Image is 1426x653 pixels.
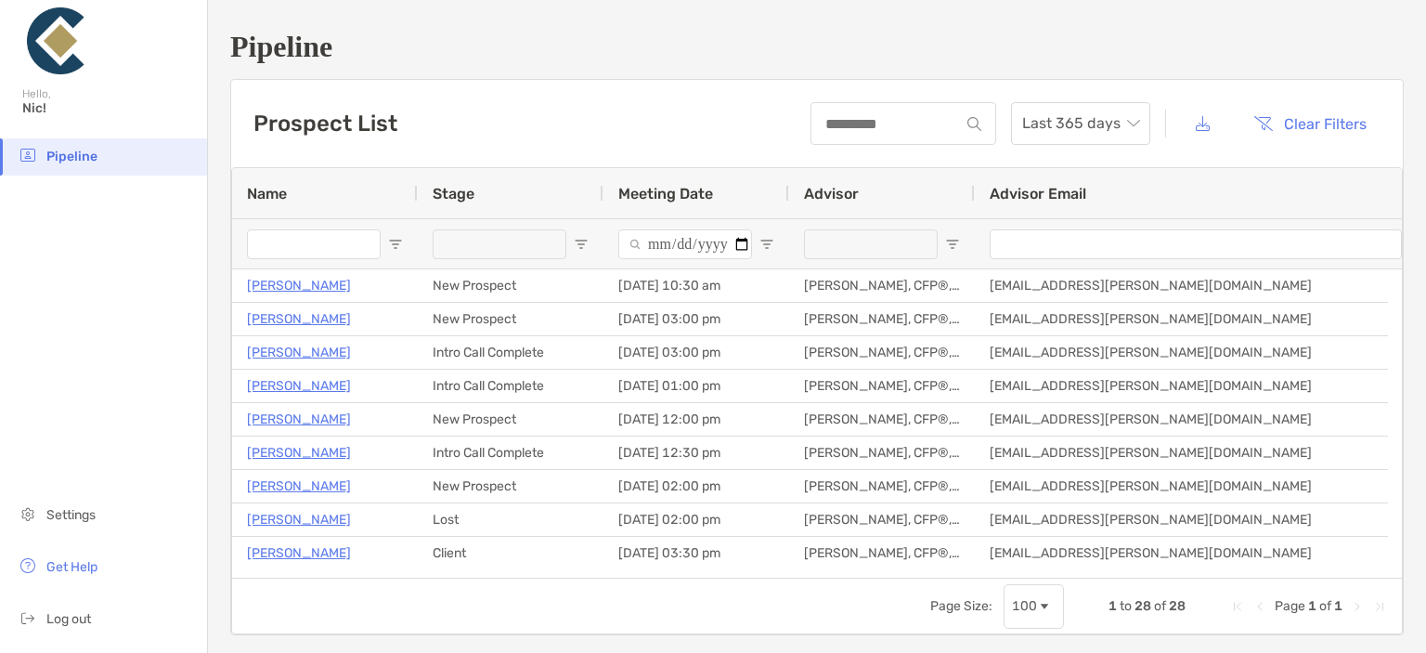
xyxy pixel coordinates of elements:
[603,503,789,536] div: [DATE] 02:00 pm
[46,611,91,627] span: Log out
[789,537,975,569] div: [PERSON_NAME], CFP®, CFA
[253,111,397,137] h3: Prospect List
[603,303,789,335] div: [DATE] 03:00 pm
[789,403,975,436] div: [PERSON_NAME], CFP®, CFA
[967,117,981,131] img: input icon
[247,441,351,464] a: [PERSON_NAME]
[789,336,975,369] div: [PERSON_NAME], CFP®, CFA
[418,537,603,569] div: Client
[1169,598,1186,614] span: 28
[418,470,603,503] div: New Prospect
[804,185,859,202] span: Advisor
[1012,598,1037,614] div: 100
[1252,599,1267,614] div: Previous Page
[247,274,351,297] a: [PERSON_NAME]
[17,607,39,629] img: logout icon
[433,185,474,202] span: Stage
[418,437,603,469] div: Intro Call Complete
[603,437,789,469] div: [DATE] 12:30 pm
[789,269,975,302] div: [PERSON_NAME], CFP®, CFA
[418,370,603,402] div: Intro Call Complete
[1239,103,1381,144] button: Clear Filters
[1134,598,1151,614] span: 28
[603,470,789,503] div: [DATE] 02:00 pm
[418,403,603,436] div: New Prospect
[990,185,1086,202] span: Advisor Email
[247,307,351,331] a: [PERSON_NAME]
[789,303,975,335] div: [PERSON_NAME], CFP®, CFA
[1154,598,1166,614] span: of
[789,370,975,402] div: [PERSON_NAME], CFP®, CFA
[418,269,603,302] div: New Prospect
[603,537,789,569] div: [DATE] 03:30 pm
[1372,599,1387,614] div: Last Page
[1275,598,1305,614] span: Page
[1319,598,1331,614] span: of
[247,408,351,431] a: [PERSON_NAME]
[46,507,96,523] span: Settings
[230,30,1404,64] h1: Pipeline
[990,229,1402,259] input: Advisor Email Filter Input
[247,229,381,259] input: Name Filter Input
[46,559,97,575] span: Get Help
[247,341,351,364] a: [PERSON_NAME]
[247,542,351,565] a: [PERSON_NAME]
[945,237,960,252] button: Open Filter Menu
[46,149,97,164] span: Pipeline
[247,185,287,202] span: Name
[618,229,752,259] input: Meeting Date Filter Input
[1120,598,1132,614] span: to
[1350,599,1365,614] div: Next Page
[1230,599,1245,614] div: First Page
[418,503,603,536] div: Lost
[603,403,789,436] div: [DATE] 12:00 pm
[247,508,351,531] a: [PERSON_NAME]
[759,237,774,252] button: Open Filter Menu
[1108,598,1117,614] span: 1
[17,144,39,166] img: pipeline icon
[789,437,975,469] div: [PERSON_NAME], CFP®, CFA
[247,374,351,398] a: [PERSON_NAME]
[1022,103,1139,144] span: Last 365 days
[603,269,789,302] div: [DATE] 10:30 am
[22,100,196,116] span: Nic!
[618,185,713,202] span: Meeting Date
[574,237,589,252] button: Open Filter Menu
[603,336,789,369] div: [DATE] 03:00 pm
[1334,598,1342,614] span: 1
[17,503,39,525] img: settings icon
[22,7,89,74] img: Zoe Logo
[789,470,975,503] div: [PERSON_NAME], CFP®, CFA
[17,555,39,577] img: get-help icon
[1308,598,1316,614] span: 1
[418,336,603,369] div: Intro Call Complete
[247,475,351,498] a: [PERSON_NAME]
[388,237,403,252] button: Open Filter Menu
[418,303,603,335] div: New Prospect
[603,370,789,402] div: [DATE] 01:00 pm
[930,598,992,614] div: Page Size:
[1004,584,1064,629] div: Page Size
[789,503,975,536] div: [PERSON_NAME], CFP®, CFA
